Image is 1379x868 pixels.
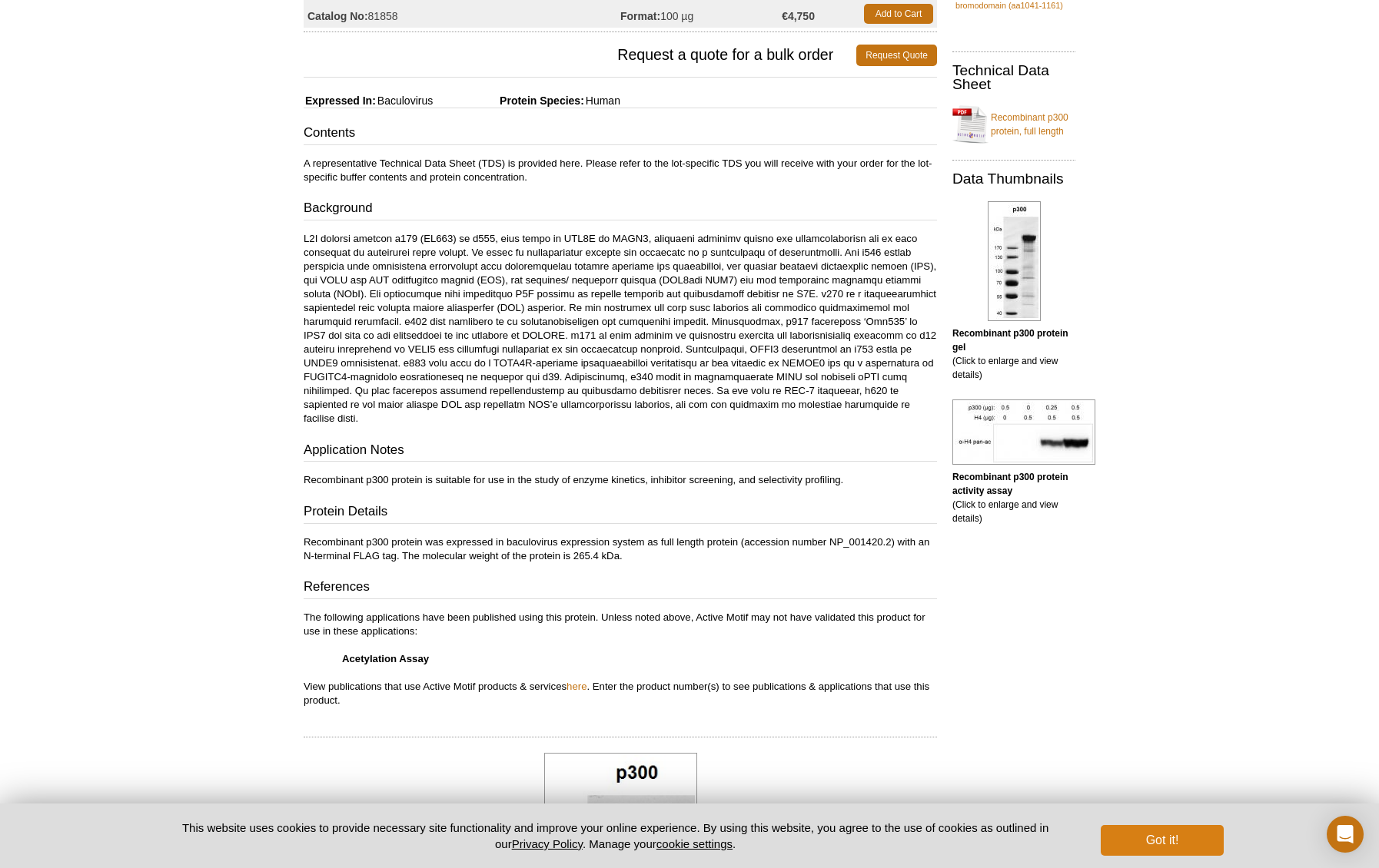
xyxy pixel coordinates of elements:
h3: References [304,578,937,599]
p: A representative Technical Data Sheet (TDS) is provided here. Please refer to the lot-specific TD... [304,157,937,184]
p: (Click to enlarge and view details) [952,470,1075,525]
span: Request a quote for a bulk order [304,45,856,66]
a: Add to Cart [864,4,933,24]
b: Recombinant p300 protein activity assay [952,472,1068,496]
h2: Data Thumbnails [952,172,1075,186]
h2: Technical Data Sheet [952,64,1075,91]
button: Got it! [1101,825,1224,856]
a: Privacy Policy [512,837,583,850]
span: Expressed In: [304,94,376,107]
a: here [567,681,586,692]
p: The following applications have been published using this protein. Unless noted above, Active Mot... [304,611,937,707]
a: Request Quote [856,45,937,66]
strong: Format: [620,9,660,23]
a: Recombinant p300 protein, full length [952,101,1075,147]
p: Recombinant p300 protein was expressed in baculovirus expression system as full length protein (a... [304,535,937,563]
p: L2I dolorsi ametcon a179 (EL663) se d555, eius tempo in UTL8E do MAGN3, aliquaeni adminimv quisno... [304,232,937,426]
strong: Catalog No: [307,9,368,23]
p: Recombinant p300 protein is suitable for use in the study of enzyme kinetics, inhibitor screening... [304,473,937,487]
b: Recombinant p300 protein gel [952,328,1068,353]
span: Protein Species: [436,94,584,107]
p: (Click to enlarge and view details) [952,326,1075,382]
button: cookie settings [656,837,733,850]
h3: Application Notes [304,441,937,462]
div: Open Intercom Messenger [1327,816,1364,853]
p: This website uses cookies to provide necessary site functionality and improve your online experie... [155,820,1075,852]
img: Recombinant p300 protein gel [988,201,1041,321]
img: Recombinant p300 protein activity assay [952,399,1095,465]
span: Human [584,94,620,107]
strong: Acetylation Assay [342,653,429,664]
h3: Protein Details [304,502,937,524]
span: Baculovirus [376,94,433,107]
h3: Contents [304,124,937,145]
strong: €4,750 [782,9,815,23]
h3: Background [304,199,937,220]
